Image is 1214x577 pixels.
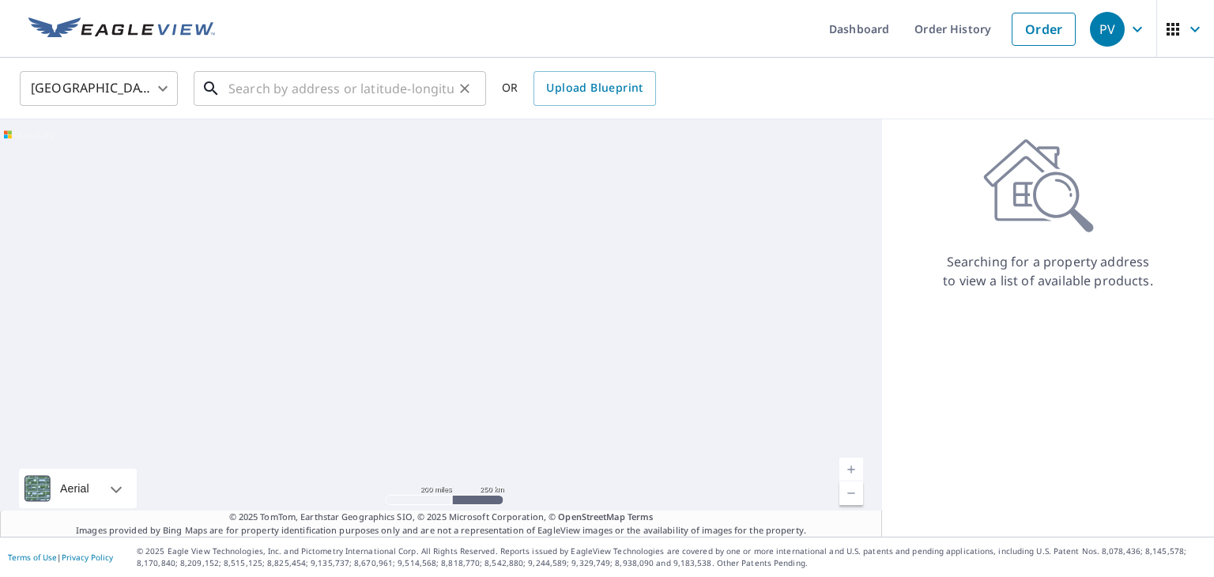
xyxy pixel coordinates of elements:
[533,71,655,106] a: Upload Blueprint
[28,17,215,41] img: EV Logo
[229,511,654,524] span: © 2025 TomTom, Earthstar Geographics SIO, © 2025 Microsoft Corporation, ©
[558,511,624,522] a: OpenStreetMap
[628,511,654,522] a: Terms
[8,552,57,563] a: Terms of Use
[1012,13,1076,46] a: Order
[454,77,476,100] button: Clear
[502,71,656,106] div: OR
[1090,12,1125,47] div: PV
[942,252,1154,290] p: Searching for a property address to view a list of available products.
[228,66,454,111] input: Search by address or latitude-longitude
[839,481,863,505] a: Current Level 5, Zoom Out
[20,66,178,111] div: [GEOGRAPHIC_DATA]
[19,469,137,508] div: Aerial
[62,552,113,563] a: Privacy Policy
[8,552,113,562] p: |
[839,458,863,481] a: Current Level 5, Zoom In
[546,78,643,98] span: Upload Blueprint
[137,545,1206,569] p: © 2025 Eagle View Technologies, Inc. and Pictometry International Corp. All Rights Reserved. Repo...
[55,469,94,508] div: Aerial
